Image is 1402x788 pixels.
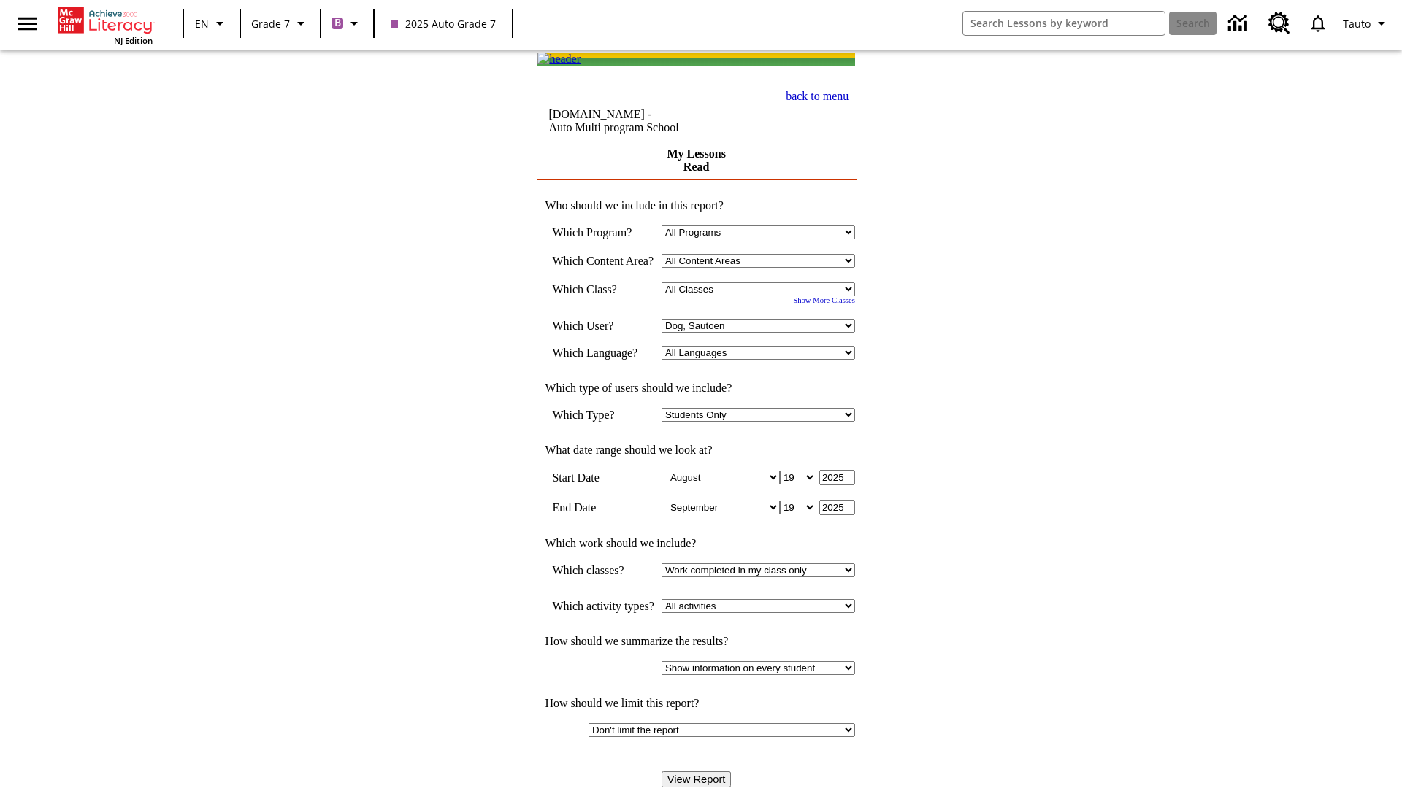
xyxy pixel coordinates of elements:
[188,10,235,36] button: Language: EN, Select a language
[1299,4,1337,42] a: Notifications
[552,282,654,296] td: Which Class?
[552,470,654,485] td: Start Date
[114,35,153,46] span: NJ Edition
[58,4,153,46] div: Home
[786,90,849,102] a: back to menu
[537,444,855,457] td: What date range should we look at?
[963,12,1165,35] input: search field
[1343,16,1371,31] span: Tauto
[537,53,581,66] img: header
[552,563,654,577] td: Which classes?
[552,408,654,422] td: Which Type?
[552,255,654,267] nobr: Which Content Area?
[662,771,732,787] input: View Report
[552,500,654,515] td: End Date
[552,319,654,333] td: Which User?
[1219,4,1260,44] a: Data Center
[537,635,855,648] td: How should we summarize the results?
[552,599,654,613] td: Which activity types?
[245,10,315,36] button: Grade: Grade 7, Select a grade
[537,537,855,550] td: Which work should we include?
[552,346,654,360] td: Which Language?
[667,147,725,173] a: My Lessons Read
[334,14,341,32] span: B
[391,16,496,31] span: 2025 Auto Grade 7
[552,225,654,239] td: Which Program?
[195,16,209,31] span: EN
[1337,10,1396,36] button: Profile/Settings
[537,697,855,710] td: How should we limit this report?
[251,16,290,31] span: Grade 7
[548,108,734,134] td: [DOMAIN_NAME] -
[537,382,855,395] td: Which type of users should we include?
[326,10,369,36] button: Boost Class color is purple. Change class color
[1260,4,1299,43] a: Resource Center, Will open in new tab
[537,199,855,212] td: Who should we include in this report?
[6,2,49,45] button: Open side menu
[548,121,678,134] nobr: Auto Multi program School
[793,296,855,304] a: Show More Classes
